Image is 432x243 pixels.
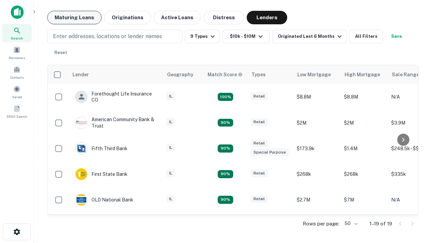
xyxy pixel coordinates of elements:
div: IL [166,144,175,152]
button: Active Loans [154,11,201,24]
div: Capitalize uses an advanced AI algorithm to match your search with the best lender. The match sco... [208,71,243,78]
div: IL [166,92,175,100]
button: Enter addresses, locations or lender names [47,30,182,43]
div: Types [251,71,266,79]
th: High Mortgage [341,65,388,84]
div: Matching Properties: 2, hasApolloMatch: undefined [218,196,233,204]
div: Retail [251,169,268,177]
div: Matching Properties: 2, hasApolloMatch: undefined [218,170,233,178]
td: $268k [293,161,341,187]
td: $1.4M [341,136,388,161]
span: Contacts [10,75,24,80]
p: Enter addresses, locations or lender names [53,32,162,40]
a: Search [2,24,32,42]
div: Matching Properties: 4, hasApolloMatch: undefined [218,93,233,101]
a: SREO Search [2,102,32,120]
div: Geography [167,71,193,79]
div: Retail [251,139,268,147]
th: Capitalize uses an advanced AI algorithm to match your search with the best lender. The match sco... [204,65,247,84]
p: 1–19 of 19 [370,220,392,228]
td: $7M [341,187,388,213]
button: Save your search to get updates of matches that match your search criteria. [386,30,407,43]
div: High Mortgage [345,71,380,79]
a: Borrowers [2,44,32,62]
div: IL [166,195,175,203]
div: Sale Range [392,71,419,79]
button: Distress [204,11,244,24]
button: All Filters [349,30,383,43]
img: picture [76,117,87,129]
div: 50 [342,219,359,228]
div: Retail [251,118,268,126]
span: Search [11,35,23,41]
span: SREO Search [6,114,27,119]
button: $10k - $10M [222,30,270,43]
a: Contacts [2,63,32,81]
a: Saved [2,83,32,101]
td: $8.8M [341,84,388,110]
div: Lender [73,71,89,79]
th: Types [247,65,293,84]
div: Low Mortgage [297,71,331,79]
td: $2.7M [293,187,341,213]
button: Reset [50,46,72,59]
div: Fifth Third Bank [75,142,128,155]
div: IL [166,169,175,177]
button: Maturing Loans [47,11,102,24]
img: capitalize-icon.png [11,5,24,19]
div: Matching Properties: 2, hasApolloMatch: undefined [218,119,233,127]
td: $268k [341,161,388,187]
td: $2M [293,110,341,135]
div: Matching Properties: 2, hasApolloMatch: undefined [218,144,233,153]
button: Lenders [247,11,287,24]
img: picture [76,194,87,206]
td: $4.2M [293,213,341,238]
div: Special Purpose [251,148,289,156]
div: Forethought Life Insurance CO [75,91,156,103]
div: Retail [251,92,268,100]
iframe: Chat Widget [398,189,432,221]
td: $2M [341,110,388,135]
div: Retail [251,195,268,203]
th: Lender [69,65,163,84]
span: Saved [12,94,22,100]
td: $4.2M [341,213,388,238]
div: OLD National Bank [75,194,133,206]
img: picture [76,143,87,154]
p: Rows per page: [303,220,339,228]
div: First State Bank [75,168,128,180]
button: Originated Last 6 Months [272,30,347,43]
th: Low Mortgage [293,65,341,84]
button: 9 Types [185,30,220,43]
h6: Match Score [208,71,241,78]
td: $8.8M [293,84,341,110]
img: picture [76,168,87,180]
span: Borrowers [9,55,25,60]
td: $173.9k [293,136,341,161]
div: IL [166,118,175,126]
th: Geography [163,65,204,84]
div: American Community Bank & Trust [75,116,156,129]
button: Originations [104,11,151,24]
div: Originated Last 6 Months [278,32,344,40]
